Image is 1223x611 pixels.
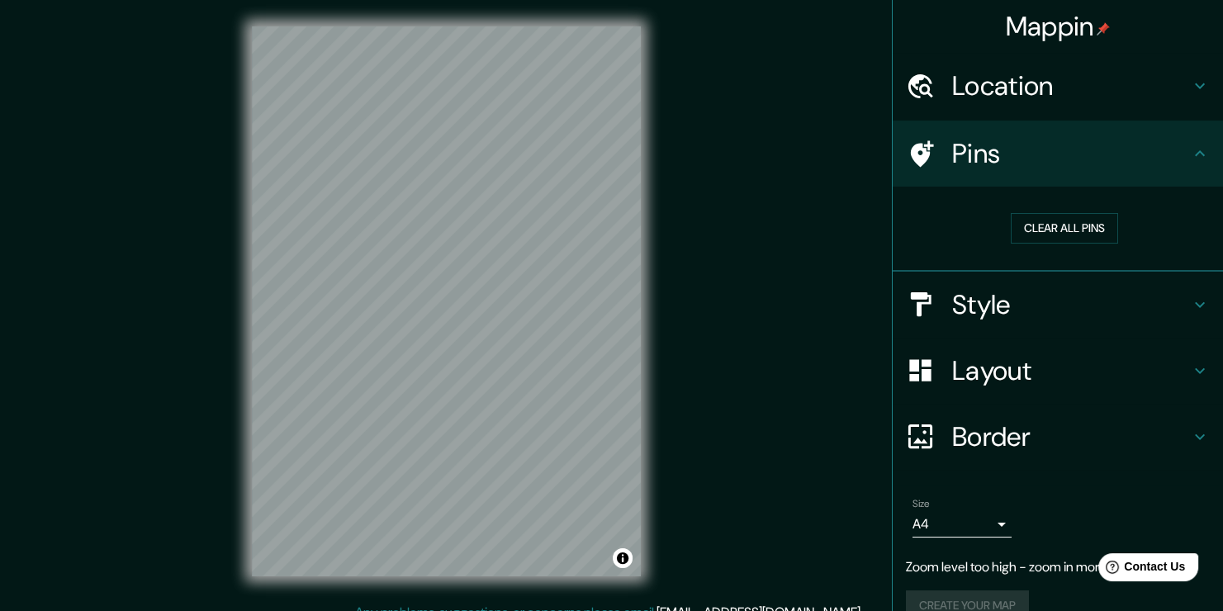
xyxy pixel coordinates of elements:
h4: Style [952,288,1190,321]
p: Zoom level too high - zoom in more [906,557,1210,577]
h4: Pins [952,137,1190,170]
div: Location [893,53,1223,119]
canvas: Map [252,26,641,576]
button: Clear all pins [1011,213,1118,244]
h4: Mappin [1006,10,1111,43]
div: A4 [913,511,1012,538]
div: Pins [893,121,1223,187]
div: Layout [893,338,1223,404]
h4: Location [952,69,1190,102]
img: pin-icon.png [1097,22,1110,36]
label: Size [913,496,930,510]
button: Toggle attribution [613,548,633,568]
iframe: Help widget launcher [1076,547,1205,593]
h4: Border [952,420,1190,453]
div: Border [893,404,1223,470]
h4: Layout [952,354,1190,387]
div: Style [893,272,1223,338]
